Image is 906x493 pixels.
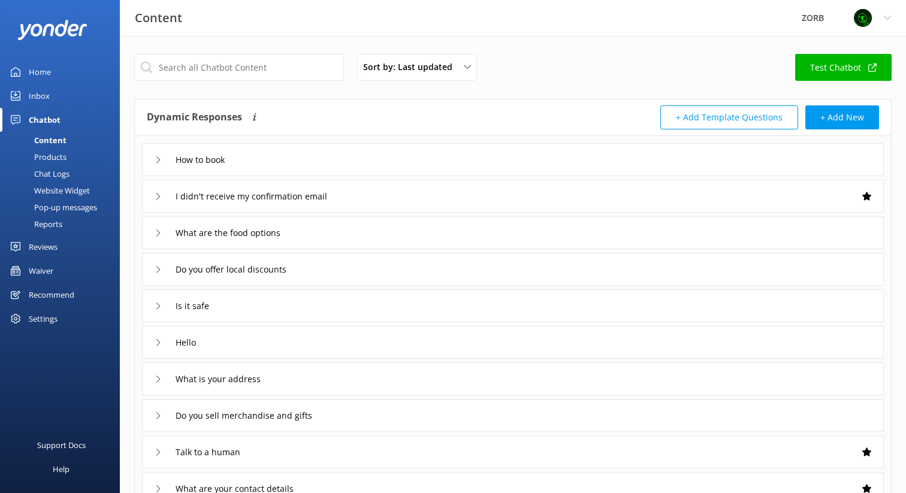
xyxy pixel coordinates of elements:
[29,108,61,132] div: Chatbot
[7,199,120,216] a: Pop-up messages
[29,307,58,331] div: Settings
[134,54,344,81] input: Search all Chatbot Content
[795,54,892,81] a: Test Chatbot
[29,60,51,84] div: Home
[805,105,879,129] button: + Add New
[7,165,70,182] div: Chat Logs
[7,149,67,165] div: Products
[7,216,62,232] div: Reports
[7,149,120,165] a: Products
[7,132,120,149] a: Content
[29,84,50,108] div: Inbox
[29,283,74,307] div: Recommend
[135,8,182,28] h3: Content
[7,165,120,182] a: Chat Logs
[7,182,120,199] a: Website Widget
[7,182,90,199] div: Website Widget
[363,61,460,74] span: Sort by: Last updated
[53,457,70,481] div: Help
[660,105,798,129] button: + Add Template Questions
[29,235,58,259] div: Reviews
[18,20,87,40] img: yonder-white-logo.png
[147,105,242,129] h4: Dynamic Responses
[29,259,53,283] div: Waiver
[7,132,67,149] div: Content
[7,199,97,216] div: Pop-up messages
[854,9,872,27] img: 31-1651441710.jpg
[37,433,86,457] div: Support Docs
[7,216,120,232] a: Reports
